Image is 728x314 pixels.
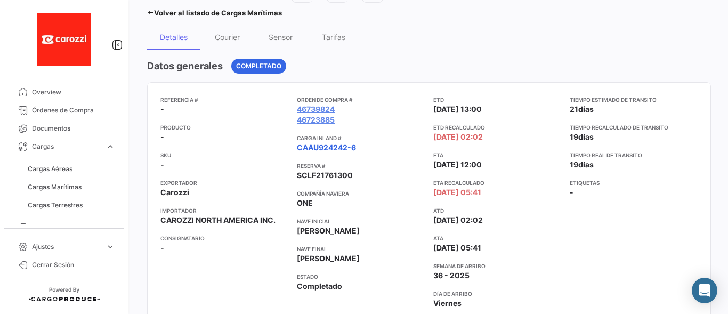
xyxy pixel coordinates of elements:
[297,245,425,253] app-card-info-title: Nave final
[297,134,425,142] app-card-info-title: Carga inland #
[160,187,189,198] span: Carozzi
[570,187,573,198] span: -
[297,198,313,208] span: ONE
[236,61,281,71] span: Completado
[692,278,717,303] div: Abrir Intercom Messenger
[433,95,561,104] app-card-info-title: ETD
[433,187,481,198] span: [DATE] 05:41
[433,215,483,226] span: [DATE] 02:02
[160,123,288,132] app-card-info-title: Producto
[106,242,115,252] span: expand_more
[297,217,425,226] app-card-info-title: Nave inicial
[9,83,119,101] a: Overview
[32,87,115,97] span: Overview
[433,243,481,253] span: [DATE] 05:41
[570,104,578,114] span: 21
[297,281,342,292] span: Completado
[433,289,561,298] app-card-info-title: Día de Arribo
[570,123,698,132] app-card-info-title: Tiempo recalculado de transito
[23,161,119,177] a: Cargas Aéreas
[160,151,288,159] app-card-info-title: SKU
[160,33,188,42] div: Detalles
[570,160,578,169] span: 19
[433,179,561,187] app-card-info-title: ETA Recalculado
[297,253,360,264] span: [PERSON_NAME]
[433,270,470,281] span: 36 - 2025
[297,226,360,236] span: [PERSON_NAME]
[297,142,356,153] a: CAAU924242-6
[147,5,282,20] a: Volver al listado de Cargas Marítimas
[297,272,425,281] app-card-info-title: Estado
[433,206,561,215] app-card-info-title: ATD
[32,106,115,115] span: Órdenes de Compra
[160,179,288,187] app-card-info-title: Exportador
[160,243,164,253] span: -
[9,119,119,138] a: Documentos
[433,104,482,115] span: [DATE] 13:00
[297,95,425,104] app-card-info-title: Orden de Compra #
[433,298,462,309] span: Viernes
[32,242,101,252] span: Ajustes
[160,234,288,243] app-card-info-title: Consignatario
[32,260,115,270] span: Cerrar Sesión
[297,189,425,198] app-card-info-title: Compañía naviera
[570,151,698,159] app-card-info-title: Tiempo real de transito
[160,206,288,215] app-card-info-title: Importador
[570,95,698,104] app-card-info-title: Tiempo estimado de transito
[160,215,276,226] span: CAROZZI NORTH AMERICA INC.
[23,197,119,213] a: Cargas Terrestres
[269,33,293,42] div: Sensor
[433,151,561,159] app-card-info-title: ETA
[215,33,240,42] div: Courier
[433,132,483,142] span: [DATE] 02:02
[23,179,119,195] a: Cargas Marítimas
[570,132,578,141] span: 19
[106,223,115,232] span: expand_more
[9,101,119,119] a: Órdenes de Compra
[433,234,561,243] app-card-info-title: ATA
[433,123,561,132] app-card-info-title: ETD Recalculado
[28,182,82,192] span: Cargas Marítimas
[160,104,164,115] span: -
[433,262,561,270] app-card-info-title: Semana de Arribo
[578,160,594,169] span: días
[160,132,164,142] span: -
[28,200,83,210] span: Cargas Terrestres
[28,164,72,174] span: Cargas Aéreas
[297,104,335,115] a: 46739824
[147,59,223,74] h4: Datos generales
[32,142,101,151] span: Cargas
[570,179,698,187] app-card-info-title: Etiquetas
[578,104,594,114] span: días
[297,115,335,125] a: 46723885
[433,159,482,170] span: [DATE] 12:00
[32,124,115,133] span: Documentos
[160,95,288,104] app-card-info-title: Referencia #
[37,13,91,66] img: 33c75eba-4e89-4f8c-8d32-3da69cf57892.jfif
[32,223,101,232] span: Inland
[578,132,594,141] span: días
[160,159,164,170] span: -
[322,33,345,42] div: Tarifas
[106,142,115,151] span: expand_more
